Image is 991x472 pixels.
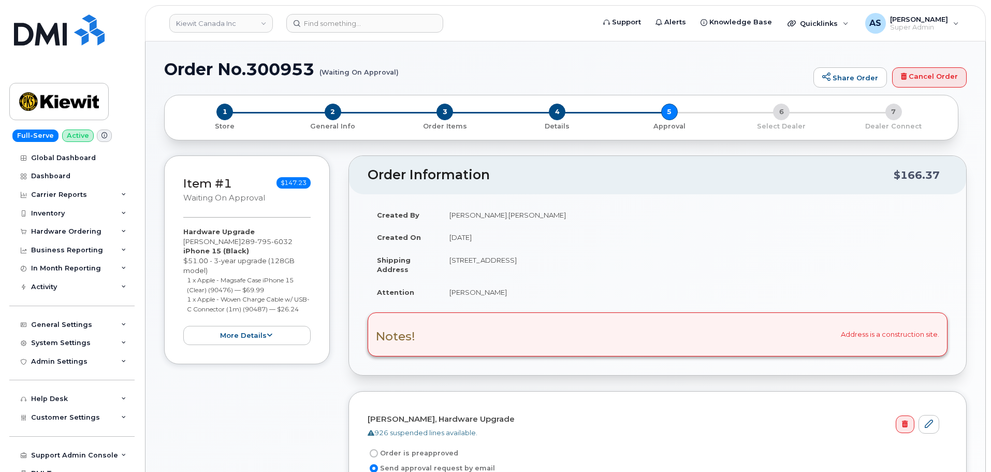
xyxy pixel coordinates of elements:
[183,227,255,236] strong: Hardware Upgrade
[440,281,948,304] td: [PERSON_NAME]
[368,447,458,460] label: Order is preapproved
[892,67,967,88] a: Cancel Order
[164,60,808,78] h1: Order No.300953
[377,233,421,241] strong: Created On
[183,227,311,345] div: [PERSON_NAME] $51.00 - 3-year upgrade (128GB model)
[436,104,453,120] span: 3
[505,122,609,131] p: Details
[549,104,565,120] span: 4
[377,288,414,296] strong: Attention
[216,104,233,120] span: 1
[281,122,385,131] p: General Info
[377,256,411,274] strong: Shipping Address
[183,193,265,203] small: Waiting On Approval
[370,449,378,457] input: Order is preapproved
[276,177,311,189] span: $147.23
[183,247,249,255] strong: iPhone 15 (Black)
[501,120,614,131] a: 4 Details
[440,204,948,226] td: [PERSON_NAME].[PERSON_NAME]
[187,276,294,294] small: 1 x Apple - Magsafe Case iPhone 15 (Clear) (90476) — $69.99
[368,168,894,182] h2: Order Information
[187,295,310,313] small: 1 x Apple - Woven Charge Cable w/ USB-C Connector (1m) (90487) — $26.24
[183,326,311,345] button: more details
[813,67,887,88] a: Share Order
[183,176,232,191] a: Item #1
[393,122,497,131] p: Order Items
[368,415,939,424] h4: [PERSON_NAME], Hardware Upgrade
[173,120,277,131] a: 1 Store
[440,249,948,281] td: [STREET_ADDRESS]
[894,165,940,185] div: $166.37
[368,312,948,356] div: Address is a construction site.
[241,237,293,246] span: 289
[389,120,501,131] a: 3 Order Items
[255,237,271,246] span: 795
[319,60,399,76] small: (Waiting On Approval)
[368,428,939,438] div: 926 suspended lines available.
[271,237,293,246] span: 6032
[177,122,273,131] p: Store
[376,330,415,343] h3: Notes!
[277,120,389,131] a: 2 General Info
[325,104,341,120] span: 2
[377,211,419,219] strong: Created By
[440,226,948,249] td: [DATE]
